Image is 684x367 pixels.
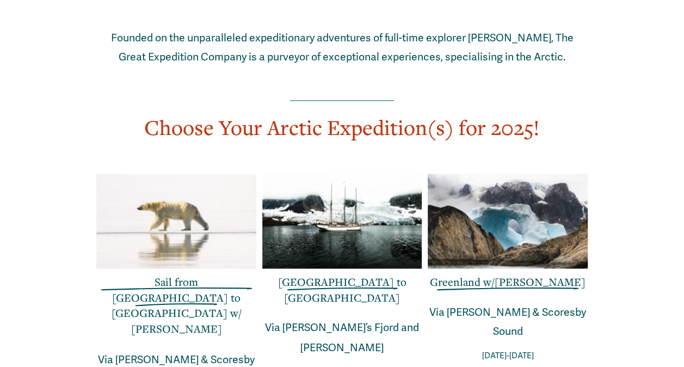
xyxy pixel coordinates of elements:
a: [GEOGRAPHIC_DATA] to [GEOGRAPHIC_DATA] [278,274,406,305]
p: [DATE]-[DATE] [428,348,587,363]
p: Via [PERSON_NAME] & Scoresby Sound [428,303,587,341]
span: Founded on the unparalleled expeditionary adventures of full-time explorer [PERSON_NAME], The Gre... [110,32,575,64]
a: Greenland w/[PERSON_NAME] [430,274,586,289]
p: Via [PERSON_NAME]’s Fjord and [PERSON_NAME] [262,319,422,357]
a: Sail from [GEOGRAPHIC_DATA] to [GEOGRAPHIC_DATA] w/ [PERSON_NAME] [112,274,242,336]
span: Choose Your Arctic Expedition(s) for 2025! [144,113,540,141]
